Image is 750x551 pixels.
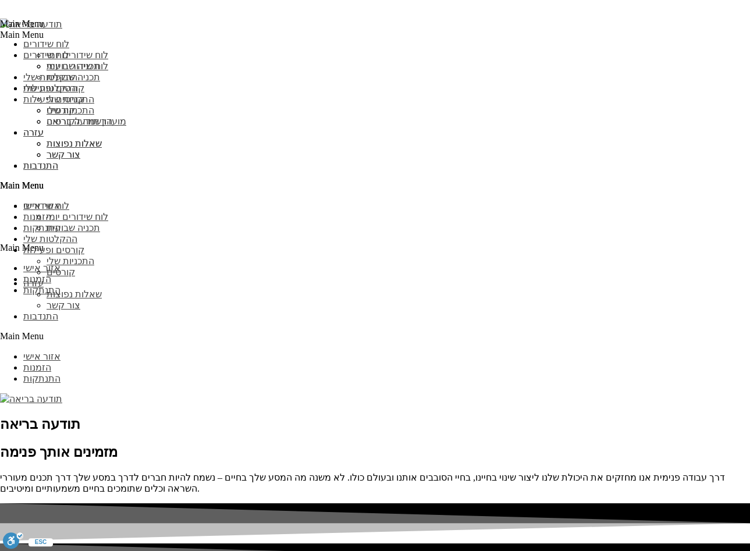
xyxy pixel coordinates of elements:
[23,278,44,288] a: עזרה
[23,72,77,82] a: ההקלטות שלי
[23,83,84,93] a: קורסים ופעילות
[47,116,126,126] a: מועדון תודעה בריאה
[23,351,61,361] a: אזור אישי
[47,256,94,266] a: התכניות שלי
[23,127,44,137] a: עזרה
[47,300,80,310] a: צור קשר
[47,212,108,222] a: לוח שידורים יומי
[23,161,58,170] a: התנדבות
[47,50,108,60] a: לוח שידורים יומי
[47,223,100,233] a: תכניה שבועית
[47,138,102,148] a: שאלות נפוצות
[47,150,80,159] a: צור קשר
[23,245,84,255] a: קורסים ופעילות
[47,105,75,115] a: קורסים
[23,362,51,372] a: הזמנות
[23,311,58,321] a: התנדבות
[47,94,94,104] a: התכניות שלי
[23,39,69,49] a: לוח שידורים
[23,374,61,383] a: התנתקות
[23,234,77,244] a: ההקלטות שלי
[47,289,102,299] a: שאלות נפוצות
[47,61,100,71] a: תכניה שבועית
[23,201,69,211] a: לוח שידורים
[47,267,75,277] a: קורסים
